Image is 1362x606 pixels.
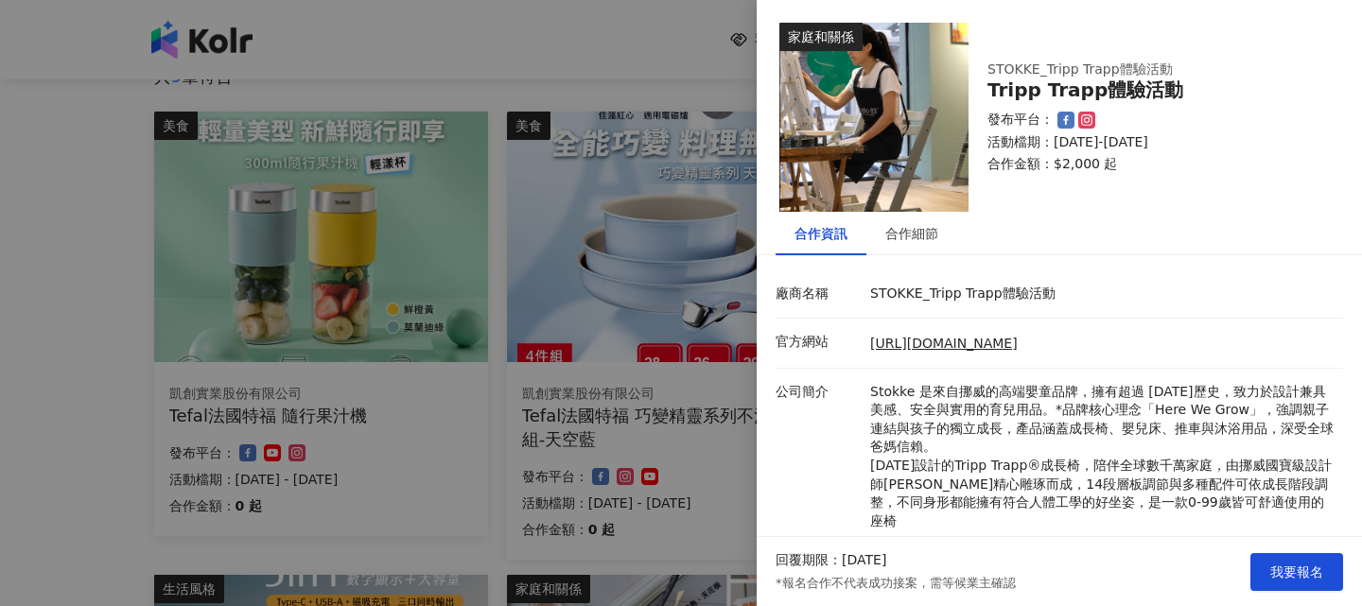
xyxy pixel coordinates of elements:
[987,155,1320,174] p: 合作金額： $2,000 起
[870,383,1334,531] p: Stokke 是來自挪威的高端嬰童品牌，擁有超過 [DATE]歷史，致力於設計兼具美感、安全與實用的育兒用品。*品牌核心理念「Here We Grow」，強調親子連結與孩子的獨立成長，產品涵蓋成...
[987,79,1320,101] div: Tripp Trapp體驗活動
[885,223,938,244] div: 合作細節
[870,336,1018,351] a: [URL][DOMAIN_NAME]
[794,223,847,244] div: 合作資訊
[779,23,863,51] div: 家庭和關係
[987,111,1054,130] p: 發布平台：
[776,575,1016,592] p: *報名合作不代表成功接案，需等候業主確認
[870,285,1334,303] p: STOKKE_Tripp Trapp體驗活動
[987,133,1320,152] p: 活動檔期：[DATE]-[DATE]
[779,23,969,212] img: 坐上tripp trapp、體驗專注繪畫創作
[776,551,886,570] p: 回覆期限：[DATE]
[776,383,861,402] p: 公司簡介
[776,333,861,352] p: 官方網站
[987,61,1320,79] div: STOKKE_Tripp Trapp體驗活動
[1270,564,1323,580] span: 我要報名
[776,285,861,303] p: 廠商名稱
[1250,553,1343,591] button: 我要報名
